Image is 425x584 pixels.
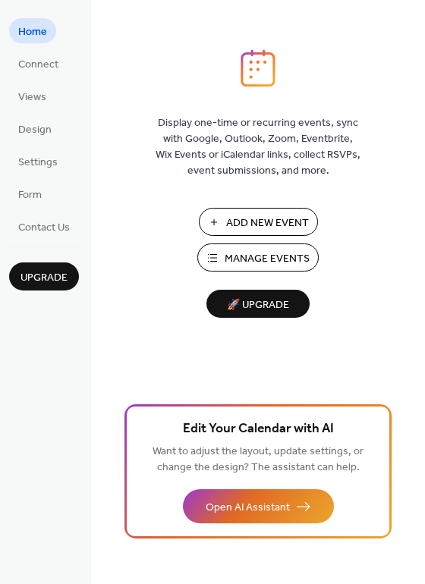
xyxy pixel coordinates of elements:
[18,122,52,138] span: Design
[18,57,58,73] span: Connect
[9,18,56,43] a: Home
[18,220,70,236] span: Contact Us
[18,155,58,171] span: Settings
[9,214,79,239] a: Contact Us
[9,149,67,174] a: Settings
[9,262,79,290] button: Upgrade
[156,115,360,179] span: Display one-time or recurring events, sync with Google, Outlook, Zoom, Eventbrite, Wix Events or ...
[225,251,310,267] span: Manage Events
[9,116,61,141] a: Design
[9,181,51,206] a: Form
[20,270,68,286] span: Upgrade
[9,83,55,108] a: Views
[153,441,364,478] span: Want to adjust the layout, update settings, or change the design? The assistant can help.
[216,295,301,316] span: 🚀 Upgrade
[197,243,319,272] button: Manage Events
[18,89,46,105] span: Views
[18,24,47,40] span: Home
[9,51,68,76] a: Connect
[18,187,42,203] span: Form
[206,500,290,516] span: Open AI Assistant
[199,208,318,236] button: Add New Event
[183,419,334,440] span: Edit Your Calendar with AI
[226,215,309,231] span: Add New Event
[183,489,334,523] button: Open AI Assistant
[241,49,275,87] img: logo_icon.svg
[206,290,310,318] button: 🚀 Upgrade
